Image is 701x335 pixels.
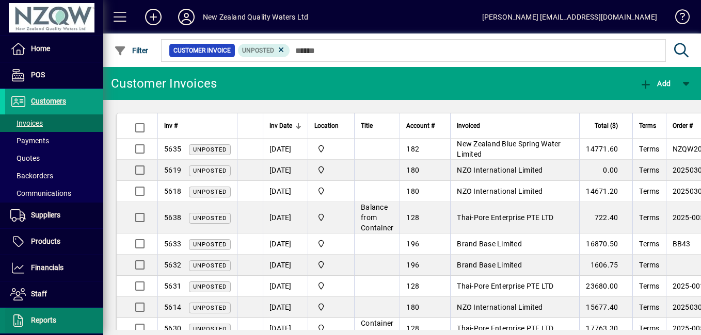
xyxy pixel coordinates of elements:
span: Thai-Pore Enterprise PTE LTD [457,324,553,332]
span: 5630 [164,324,181,332]
span: Unposted [242,47,274,54]
span: 5632 [164,261,181,269]
span: 5614 [164,303,181,311]
mat-chip: Customer Invoice Status: Unposted [238,44,290,57]
a: Staff [5,281,103,307]
span: Inv Date [269,120,292,131]
div: Title [361,120,393,131]
a: Knowledge Base [667,2,688,36]
span: 128 [406,282,419,290]
span: Domain Rd [314,323,348,334]
td: [DATE] [263,202,308,233]
td: [DATE] [263,276,308,297]
span: 5635 [164,145,181,153]
div: Account # [406,120,444,131]
span: Order # [673,120,693,131]
a: POS [5,62,103,88]
td: [DATE] [263,255,308,276]
span: 128 [406,324,419,332]
span: BB43 [673,240,691,248]
span: Reports [31,316,56,324]
a: Reports [5,308,103,333]
span: Total ($) [595,120,618,131]
button: Add [137,8,170,26]
span: Unposted [193,305,227,311]
span: 128 [406,213,419,222]
span: Domain Rd [314,164,348,176]
span: Balance from Container [361,203,393,232]
span: 5633 [164,240,181,248]
span: Financials [31,263,63,272]
span: Staff [31,290,47,298]
span: Domain Rd [314,186,348,197]
span: Suppliers [31,211,60,219]
span: Domain Rd [314,259,348,271]
span: Quotes [10,154,40,162]
div: Invoiced [457,120,573,131]
span: Unposted [193,215,227,222]
td: 15677.40 [579,297,632,318]
a: Suppliers [5,203,103,228]
td: 23680.00 [579,276,632,297]
span: Location [314,120,339,131]
span: Domain Rd [314,212,348,223]
a: Quotes [5,149,103,167]
span: Unposted [193,262,227,269]
div: [PERSON_NAME] [EMAIL_ADDRESS][DOMAIN_NAME] [482,9,657,25]
td: [DATE] [263,233,308,255]
span: Backorders [10,172,53,180]
span: Terms [639,166,659,174]
td: [DATE] [263,297,308,318]
span: 5631 [164,282,181,290]
span: Unposted [193,326,227,332]
span: Inv # [164,120,178,131]
span: Unposted [193,146,227,153]
span: Terms [639,213,659,222]
span: Domain Rd [314,280,348,292]
div: Total ($) [586,120,627,131]
span: Domain Rd [314,301,348,313]
a: Invoices [5,114,103,132]
a: Financials [5,255,103,281]
span: 180 [406,166,419,174]
span: 196 [406,240,419,248]
span: Account # [406,120,435,131]
span: Brand Base Limited [457,240,522,248]
span: Invoiced [457,120,480,131]
span: Filter [114,46,149,55]
span: Home [31,44,50,53]
span: Terms [639,240,659,248]
span: Communications [10,189,71,197]
span: 182 [406,145,419,153]
span: Payments [10,137,49,145]
span: Customer Invoice [173,45,231,56]
span: Terms [639,145,659,153]
td: [DATE] [263,160,308,181]
span: Terms [639,261,659,269]
span: NZO International Limited [457,303,543,311]
span: Terms [639,324,659,332]
span: Customers [31,97,66,105]
span: Products [31,237,60,245]
a: Backorders [5,167,103,185]
button: Profile [170,8,203,26]
div: Customer Invoices [111,75,217,92]
div: New Zealand Quality Waters Ltd [203,9,308,25]
span: Terms [639,120,656,131]
td: [DATE] [263,139,308,160]
span: 5618 [164,187,181,195]
span: 196 [406,261,419,269]
span: NZO International Limited [457,187,543,195]
td: 14771.60 [579,139,632,160]
a: Products [5,229,103,255]
a: Communications [5,185,103,202]
button: Filter [111,41,151,60]
button: Add [637,74,673,93]
span: Terms [639,303,659,311]
div: Location [314,120,348,131]
span: Unposted [193,167,227,174]
span: Terms [639,187,659,195]
span: Unposted [193,189,227,195]
div: Inv Date [269,120,301,131]
span: Unposted [193,241,227,248]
